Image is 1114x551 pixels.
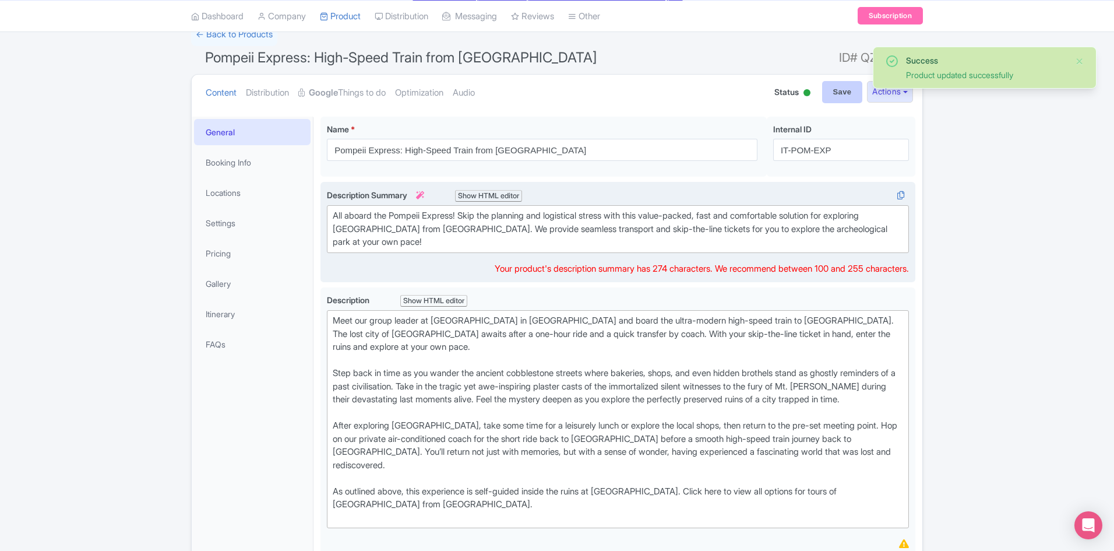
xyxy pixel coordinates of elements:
[327,295,371,305] span: Description
[333,209,903,249] div: All aboard the Pompeii Express! Skip the planning and logistical stress with this value-packed, f...
[194,331,311,357] a: FAQs
[194,210,311,236] a: Settings
[194,180,311,206] a: Locations
[858,7,923,24] a: Subscription
[773,124,812,134] span: Internal ID
[867,81,913,103] button: Actions
[327,124,349,134] span: Name
[194,271,311,297] a: Gallery
[194,119,311,145] a: General
[327,190,426,200] span: Description Summary
[455,190,522,202] div: Show HTML editor
[1075,54,1084,68] button: Close
[453,75,475,111] a: Audio
[191,23,277,46] a: ← Back to Products
[395,75,443,111] a: Optimization
[206,75,237,111] a: Content
[839,46,909,69] span: ID# QZGSDX
[246,75,289,111] a: Distribution
[774,86,799,98] span: Status
[298,75,386,111] a: GoogleThings to do
[495,262,909,276] div: Your product's description summary has 274 characters. We recommend between 100 and 255 characters.
[194,301,311,327] a: Itinerary
[194,149,311,176] a: Booking Info
[205,49,597,66] span: Pompeii Express: High-Speed Train from [GEOGRAPHIC_DATA]
[822,81,863,103] input: Save
[906,69,1066,81] div: Product updated successfully
[333,314,903,524] div: Meet our group leader at [GEOGRAPHIC_DATA] in [GEOGRAPHIC_DATA] and board the ultra-modern high-s...
[400,295,467,307] div: Show HTML editor
[906,54,1066,66] div: Success
[1074,511,1102,539] div: Open Intercom Messenger
[309,86,338,100] strong: Google
[194,240,311,266] a: Pricing
[801,85,813,103] div: Active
